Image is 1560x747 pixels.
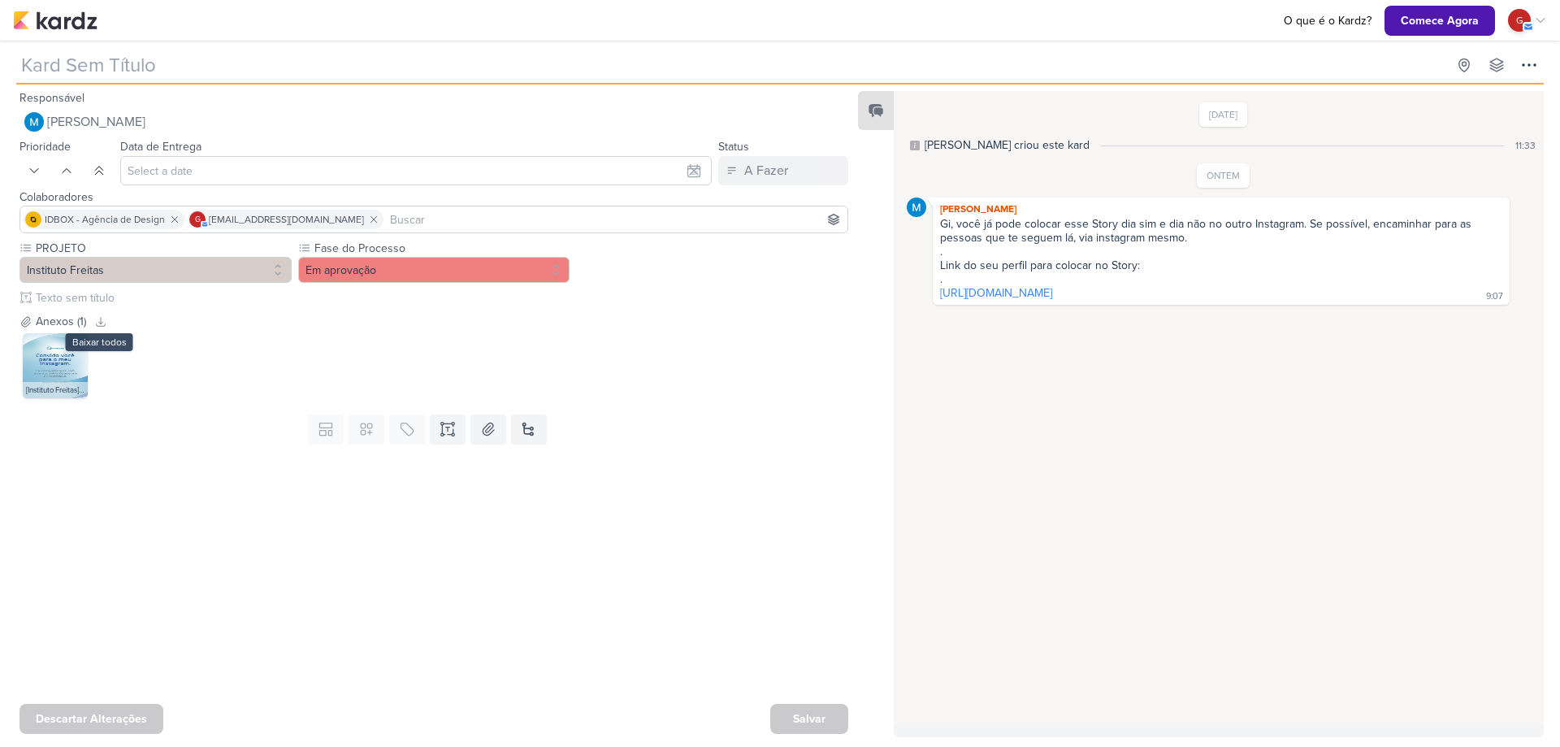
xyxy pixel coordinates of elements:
div: [PERSON_NAME] criou este kard [925,137,1090,154]
div: giselyrlfreitas@gmail.com [1508,9,1531,32]
a: [URL][DOMAIN_NAME] [940,286,1052,300]
span: IDBOX - Agência de Design [45,212,165,227]
div: 9:07 [1486,290,1503,303]
div: . [940,245,1502,258]
div: . [940,272,1502,286]
img: IDBOX - Agência de Design [25,211,41,228]
button: Comece Agora [1384,6,1495,36]
input: Buscar [387,210,844,229]
div: [PERSON_NAME] [936,201,1506,217]
button: Em aprovação [298,257,570,283]
p: g [195,216,201,224]
input: Select a date [120,156,712,185]
input: Texto sem título [32,289,848,306]
label: Status [718,140,749,154]
div: Gi, você já pode colocar esse Story dia sim e dia não no outro Instagram. Se possível, encaminhar... [940,217,1502,245]
a: O que é o Kardz? [1277,12,1378,29]
div: Anexos (1) [36,313,86,330]
img: MARIANA MIRANDA [907,198,926,217]
label: PROJETO [34,240,292,257]
img: TzpEkQFsxF0Jd6LjRU3wkpVnvLb83lwUeHvll3R1.png [23,333,88,398]
div: Baixar todos [66,333,133,351]
div: 11:33 [1515,138,1536,153]
div: Colaboradores [19,189,848,206]
label: Data de Entrega [120,140,201,154]
span: [EMAIL_ADDRESS][DOMAIN_NAME] [209,212,364,227]
input: Kard Sem Título [16,50,1446,80]
img: kardz.app [13,11,97,30]
button: A Fazer [718,156,848,185]
div: giselyrlfreitas@gmail.com [189,211,206,228]
img: MARIANA MIRANDA [24,112,44,132]
span: [PERSON_NAME] [47,112,145,132]
label: Responsável [19,91,84,105]
div: A Fazer [744,161,788,180]
button: Instituto Freitas [19,257,292,283]
p: g [1516,13,1523,28]
label: Fase do Processo [313,240,570,257]
div: [Instituto Freitas] Convido você.png [23,382,88,398]
button: [PERSON_NAME] [19,107,848,137]
div: Link do seu perfil para colocar no Story: [940,258,1502,272]
label: Prioridade [19,140,71,154]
